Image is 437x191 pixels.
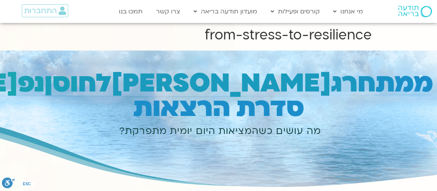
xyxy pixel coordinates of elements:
span: נפ [18,66,44,101]
span: התחברות [24,7,57,15]
a: צרו קשר [152,4,184,19]
span: מ [395,66,414,101]
img: תודעה בריאה [398,6,432,17]
a: מי אנחנו [329,4,367,19]
span: [PERSON_NAME] [111,66,331,101]
a: מועדון תודעה בריאה [190,4,261,19]
h3: מה עושים כשהמציאות היום יומית מתפרקת? [7,125,433,138]
a: קורסים ופעילות [267,4,324,19]
a: התחברות [22,4,68,17]
span: מ [414,66,433,101]
span: לח [78,66,111,101]
h1: from-stress-to-resilience [65,26,372,44]
span: ת [376,66,395,101]
span: רג [331,66,358,101]
span: וסן [44,66,78,101]
span: ח [358,66,376,101]
span: סדרת הרצאות [133,90,304,125]
a: תמכו בנו [115,4,146,19]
